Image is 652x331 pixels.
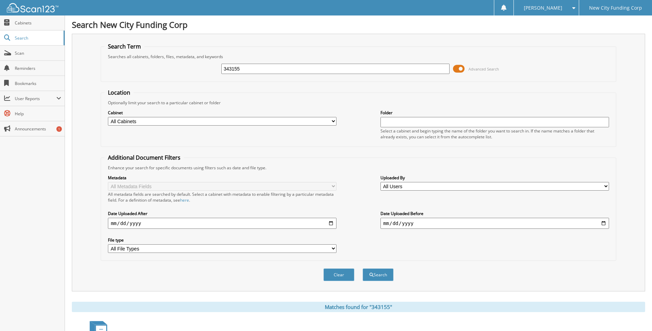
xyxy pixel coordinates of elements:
[7,3,58,12] img: scan123-logo-white.svg
[104,165,612,171] div: Enhance your search for specific documents using filters such as date and file type.
[524,6,562,10] span: [PERSON_NAME]
[108,175,336,181] label: Metadata
[104,43,144,50] legend: Search Term
[380,175,609,181] label: Uploaded By
[56,126,62,132] div: 1
[380,218,609,229] input: end
[108,218,336,229] input: start
[15,20,61,26] span: Cabinets
[589,6,642,10] span: New City Funding Corp
[72,302,645,312] div: Matches found for "343155"
[104,54,612,60] div: Searches all cabinets, folders, files, metadata, and keywords
[15,81,61,86] span: Bookmarks
[72,19,645,30] h1: Search New City Funding Corp
[15,111,61,117] span: Help
[15,126,61,132] span: Announcements
[104,89,134,96] legend: Location
[108,191,336,203] div: All metadata fields are searched by default. Select a cabinet with metadata to enable filtering b...
[468,66,499,72] span: Advanced Search
[15,50,61,56] span: Scan
[380,110,609,116] label: Folder
[15,65,61,71] span: Reminders
[104,154,184,161] legend: Additional Document Filters
[15,35,60,41] span: Search
[108,237,336,243] label: File type
[323,268,354,281] button: Clear
[108,110,336,116] label: Cabinet
[15,96,56,102] span: User Reports
[104,100,612,106] div: Optionally limit your search to a particular cabinet or folder
[108,211,336,216] label: Date Uploaded After
[180,197,189,203] a: here
[380,128,609,140] div: Select a cabinet and begin typing the name of the folder you want to search in. If the name match...
[380,211,609,216] label: Date Uploaded Before
[363,268,394,281] button: Search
